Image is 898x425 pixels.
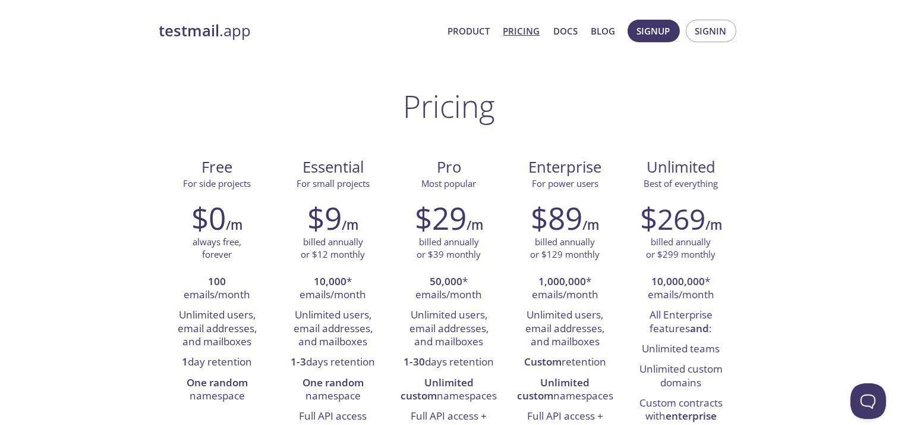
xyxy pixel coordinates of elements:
li: Unlimited teams [632,339,730,360]
strong: 1,000,000 [538,274,586,288]
strong: 10,000,000 [651,274,705,288]
iframe: Help Scout Beacon - Open [850,383,886,419]
span: Pro [401,157,497,177]
span: Unlimited [647,157,716,177]
li: Unlimited users, email addresses, and mailboxes [284,305,382,352]
span: Enterprise [516,157,613,177]
span: Free [169,157,266,177]
li: emails/month [168,272,266,306]
h2: $29 [415,200,467,236]
li: retention [516,352,614,373]
span: Best of everything [644,177,718,189]
p: billed annually or $299 monthly [646,236,716,261]
strong: One random [187,376,248,389]
li: Unlimited users, email addresses, and mailboxes [400,305,498,352]
strong: 1-30 [404,355,426,368]
a: Product [448,23,490,39]
strong: One random [303,376,364,389]
span: Signin [695,23,727,39]
a: testmail.app [159,21,439,41]
h2: $9 [307,200,342,236]
li: days retention [400,352,498,373]
h1: Pricing [403,88,495,124]
strong: and [690,321,709,335]
h6: /m [226,215,242,235]
h2: $89 [531,200,582,236]
span: For power users [532,177,598,189]
a: Pricing [503,23,540,39]
li: Unlimited users, email addresses, and mailboxes [516,305,614,352]
button: Signup [628,20,680,42]
li: * emails/month [400,272,498,306]
h6: /m [705,215,722,235]
li: Unlimited custom domains [632,360,730,393]
span: Most popular [422,177,477,189]
strong: 10,000 [314,274,346,288]
strong: Unlimited custom [401,376,474,402]
span: For side projects [183,177,251,189]
strong: Unlimited custom [517,376,590,402]
h6: /m [467,215,483,235]
li: * emails/month [284,272,382,306]
li: namespaces [516,373,614,407]
li: days retention [284,352,382,373]
span: 269 [657,199,705,238]
p: billed annually or $12 monthly [301,236,365,261]
span: For small projects [297,177,370,189]
li: namespace [284,373,382,407]
p: billed annually or $129 monthly [530,236,600,261]
li: Unlimited users, email addresses, and mailboxes [168,305,266,352]
li: day retention [168,352,266,373]
h2: $ [640,200,705,236]
li: * emails/month [516,272,614,306]
strong: 50,000 [430,274,463,288]
li: * emails/month [632,272,730,306]
strong: 100 [208,274,226,288]
strong: 1 [182,355,188,368]
strong: testmail [159,20,220,41]
h6: /m [582,215,599,235]
p: always free, forever [193,236,241,261]
span: Signup [637,23,670,39]
a: Docs [553,23,578,39]
li: namespaces [400,373,498,407]
strong: 1-3 [291,355,306,368]
li: namespace [168,373,266,407]
h6: /m [342,215,358,235]
strong: Custom [524,355,562,368]
li: All Enterprise features : [632,305,730,339]
button: Signin [686,20,736,42]
a: Blog [591,23,615,39]
h2: $0 [191,200,226,236]
p: billed annually or $39 monthly [417,236,481,261]
span: Essential [285,157,382,177]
